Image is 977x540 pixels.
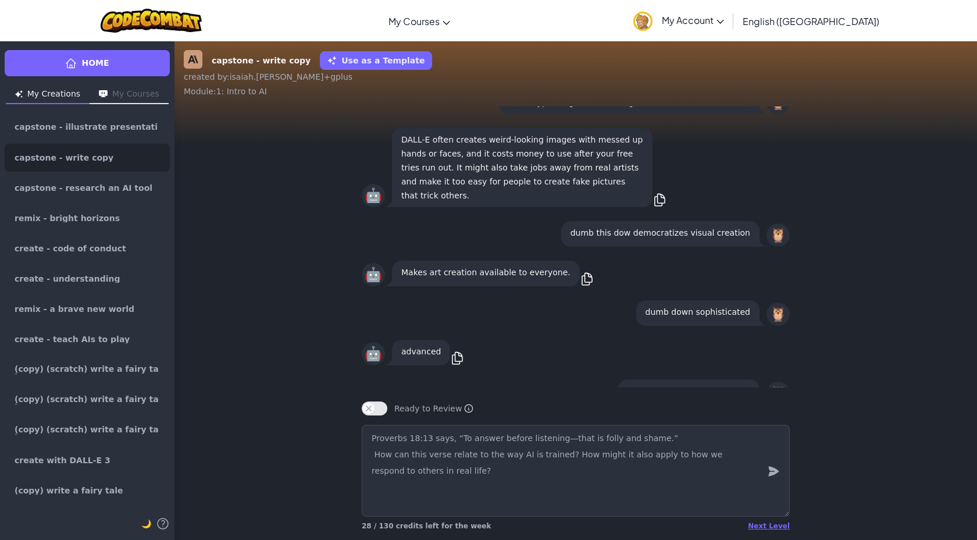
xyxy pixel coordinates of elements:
p: Makes art creation available to everyone. [401,265,570,279]
a: create - teach AIs to play [5,325,170,353]
div: Next Level [748,521,790,531]
img: avatar [633,12,652,31]
span: (copy) (scratch) write a fairy tale [15,425,160,435]
span: My Account [662,14,724,26]
img: Icon [15,90,23,98]
p: advanced [401,344,441,358]
div: 🦉 [766,382,790,405]
div: Module : 1: Intro to AI [184,86,968,97]
a: (copy) (scratch) write a fairy tale [5,416,170,444]
span: 28 / 130 credits left for the week [362,522,491,530]
div: 🦉 [766,303,790,326]
a: (copy) (scratch) write a fairy tale [5,386,170,414]
span: create - teach AIs to play [15,335,130,343]
a: My Courses [383,5,456,37]
span: (copy) write a fairy tale [15,486,123,495]
a: capstone - research an AI tool [5,174,170,202]
img: Claude [184,50,202,69]
div: 🤖 [362,342,385,365]
a: remix - bright horizons [5,204,170,232]
a: My Account [627,2,730,39]
a: (copy) (scratch) write a fairy tale [5,356,170,383]
span: capstone - research an AI tool [15,184,152,192]
span: Home [81,57,109,69]
div: 🦉 [766,223,790,247]
a: create - code of conduct [5,235,170,262]
span: capstone - illustrate presentations [15,123,160,132]
p: dumb this dow democratizes visual creation [570,226,750,240]
a: create with DALL-E 3 [5,446,170,474]
button: My Courses [90,86,169,104]
span: English ([GEOGRAPHIC_DATA]) [743,15,879,27]
a: Home [5,50,170,76]
span: create with DALL-E 3 [15,456,110,464]
span: capstone - write copy [15,154,113,162]
span: create - understanding [15,275,120,283]
span: (copy) (scratch) write a fairy tale [15,395,160,404]
span: My Courses [388,15,440,27]
a: capstone - illustrate presentations [5,113,170,141]
a: (copy) write a fairy tale [5,477,170,505]
button: My Creations [6,86,90,104]
img: Icon [99,90,108,98]
p: dumb down sophisticated [646,305,750,319]
button: Use as a Template [320,51,432,70]
button: 🌙 [141,517,151,531]
span: 🌙 [141,519,151,528]
img: CodeCombat logo [101,9,202,33]
span: (copy) (scratch) write a fairy tale [15,365,160,374]
div: 🤖 [362,184,385,207]
a: capstone - write copy [5,144,170,172]
p: DALL-E often creates weird-looking images with messed up hands or faces, and it costs money to us... [401,133,643,202]
strong: capstone - write copy [212,55,311,67]
span: remix - bright horizons [15,214,120,222]
a: create - understanding [5,265,170,293]
div: 🤖 [362,263,385,286]
span: create - code of conduct [15,244,126,253]
span: remix - a brave new world [15,305,134,313]
a: remix - a brave new world [5,295,170,323]
p: dumb this down democratizes [627,384,750,398]
span: Ready to Review [394,403,473,414]
span: created by : isaiah.[PERSON_NAME]+gplus [184,72,352,81]
a: English ([GEOGRAPHIC_DATA]) [737,5,885,37]
a: create - your turn [5,507,170,535]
